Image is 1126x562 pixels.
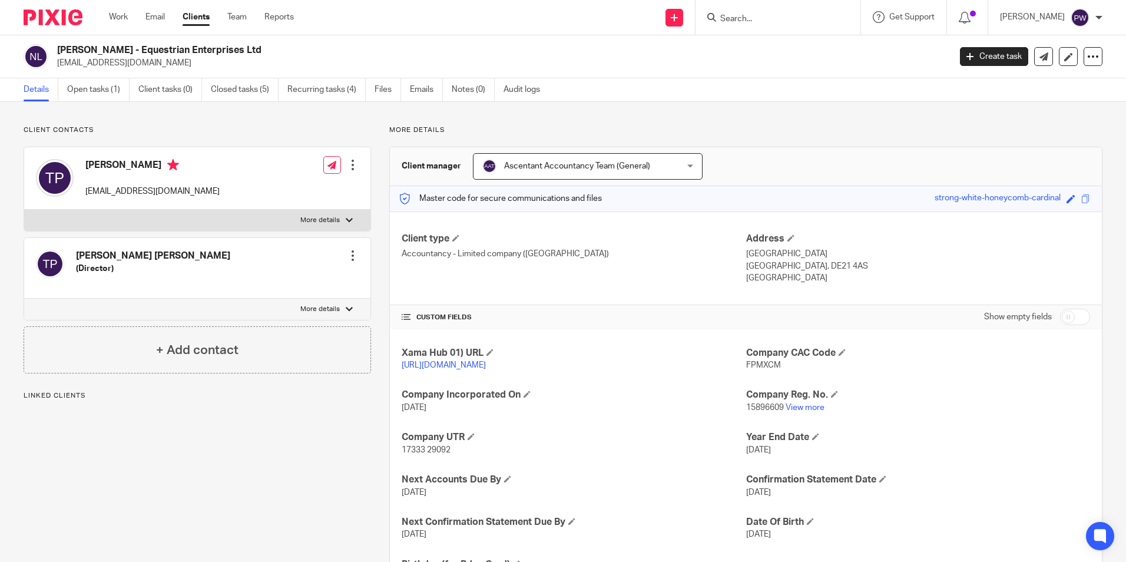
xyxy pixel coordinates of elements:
[402,431,746,444] h4: Company UTR
[402,248,746,260] p: Accountancy - Limited company ([GEOGRAPHIC_DATA])
[402,488,426,497] span: [DATE]
[482,159,496,173] img: svg%3E
[167,159,179,171] i: Primary
[746,446,771,454] span: [DATE]
[402,160,461,172] h3: Client manager
[960,47,1028,66] a: Create task
[227,11,247,23] a: Team
[287,78,366,101] a: Recurring tasks (4)
[786,404,824,412] a: View more
[85,186,220,197] p: [EMAIL_ADDRESS][DOMAIN_NAME]
[57,57,942,69] p: [EMAIL_ADDRESS][DOMAIN_NAME]
[746,260,1090,272] p: [GEOGRAPHIC_DATA], DE21 4AS
[264,11,294,23] a: Reports
[410,78,443,101] a: Emails
[504,78,549,101] a: Audit logs
[746,272,1090,284] p: [GEOGRAPHIC_DATA]
[402,389,746,401] h4: Company Incorporated On
[183,11,210,23] a: Clients
[746,347,1090,359] h4: Company CAC Code
[746,431,1090,444] h4: Year End Date
[399,193,602,204] p: Master code for secure communications and files
[504,162,650,170] span: Ascentant Accountancy Team (General)
[746,404,784,412] span: 15896609
[1071,8,1089,27] img: svg%3E
[1000,11,1065,23] p: [PERSON_NAME]
[402,233,746,245] h4: Client type
[24,44,48,69] img: svg%3E
[746,233,1090,245] h4: Address
[300,216,340,225] p: More details
[24,9,82,25] img: Pixie
[300,305,340,314] p: More details
[24,391,371,401] p: Linked clients
[36,250,64,278] img: svg%3E
[57,44,765,57] h2: [PERSON_NAME] - Equestrian Enterprises Ltd
[746,389,1090,401] h4: Company Reg. No.
[746,361,781,369] span: FPMXCM
[85,159,220,174] h4: [PERSON_NAME]
[211,78,279,101] a: Closed tasks (5)
[746,248,1090,260] p: [GEOGRAPHIC_DATA]
[145,11,165,23] a: Email
[402,404,426,412] span: [DATE]
[76,263,230,275] h5: (Director)
[24,78,58,101] a: Details
[984,311,1052,323] label: Show empty fields
[67,78,130,101] a: Open tasks (1)
[746,474,1090,486] h4: Confirmation Statement Date
[402,474,746,486] h4: Next Accounts Due By
[402,530,426,538] span: [DATE]
[935,192,1061,206] div: strong-white-honeycomb-cardinal
[719,14,825,25] input: Search
[452,78,495,101] a: Notes (0)
[109,11,128,23] a: Work
[746,530,771,538] span: [DATE]
[375,78,401,101] a: Files
[746,488,771,497] span: [DATE]
[76,250,230,262] h4: [PERSON_NAME] [PERSON_NAME]
[402,516,746,528] h4: Next Confirmation Statement Due By
[402,446,451,454] span: 17333 29092
[156,341,239,359] h4: + Add contact
[889,13,935,21] span: Get Support
[402,313,746,322] h4: CUSTOM FIELDS
[24,125,371,135] p: Client contacts
[402,347,746,359] h4: Xama Hub 01) URL
[138,78,202,101] a: Client tasks (0)
[746,516,1090,528] h4: Date Of Birth
[389,125,1102,135] p: More details
[402,361,486,369] a: [URL][DOMAIN_NAME]
[36,159,74,197] img: svg%3E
